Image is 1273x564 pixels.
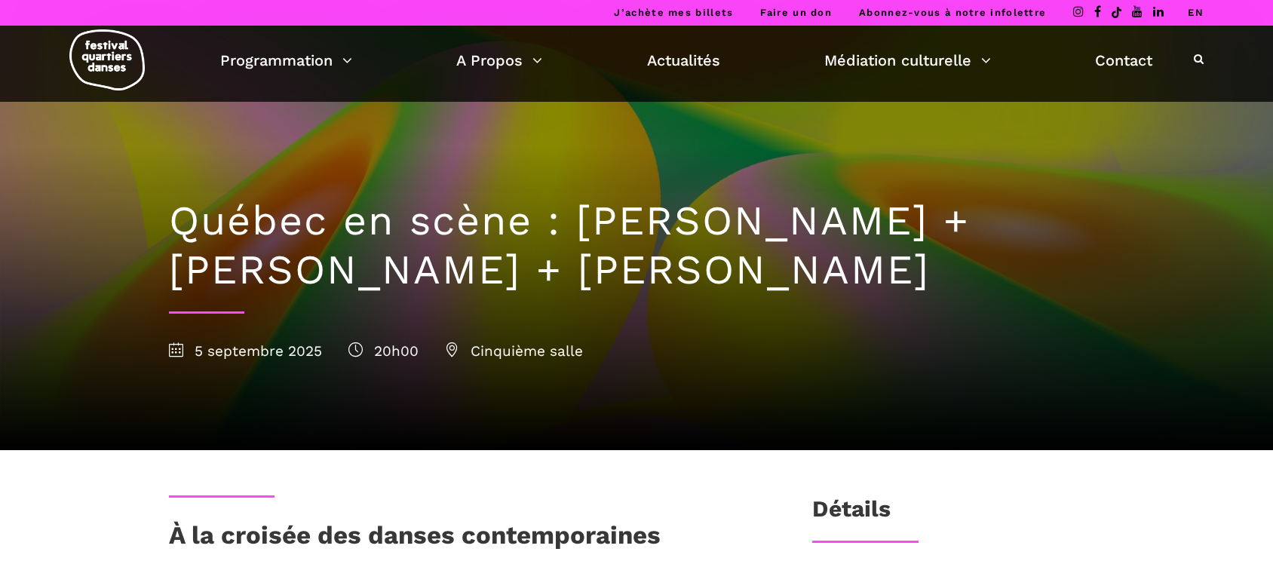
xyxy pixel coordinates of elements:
a: A Propos [456,48,542,73]
a: Abonnez-vous à notre infolettre [859,7,1046,18]
h1: À la croisée des danses contemporaines [169,520,661,558]
a: J’achète mes billets [614,7,733,18]
span: 5 septembre 2025 [169,342,322,360]
a: Contact [1095,48,1152,73]
img: logo-fqd-med [69,29,145,90]
span: Cinquième salle [445,342,583,360]
h3: Détails [812,495,891,533]
h1: Québec en scène : [PERSON_NAME] + [PERSON_NAME] + [PERSON_NAME] [169,197,1104,295]
a: EN [1188,7,1204,18]
span: 20h00 [348,342,419,360]
a: Médiation culturelle [824,48,991,73]
a: Programmation [220,48,352,73]
a: Faire un don [760,7,832,18]
a: Actualités [647,48,720,73]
